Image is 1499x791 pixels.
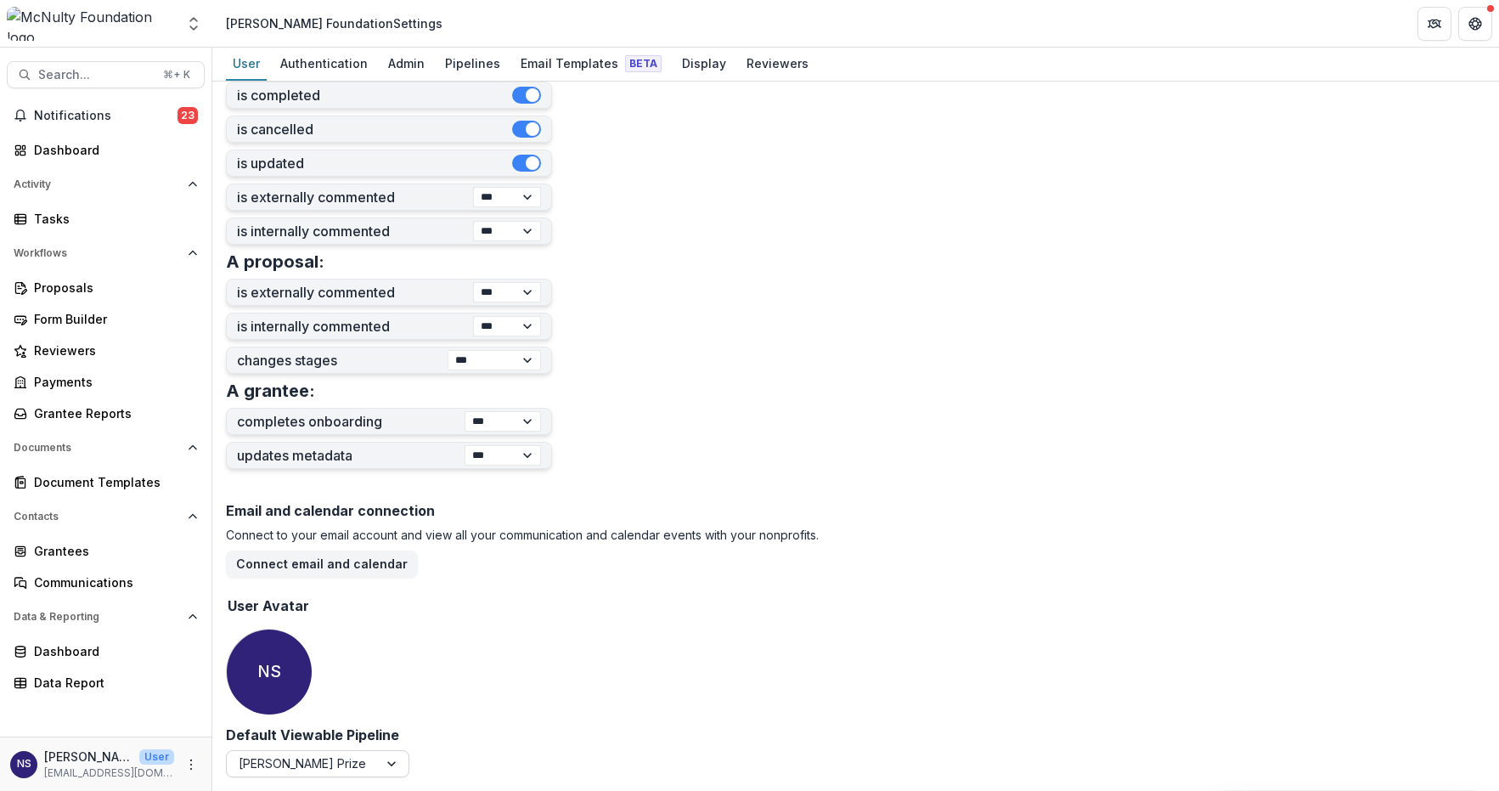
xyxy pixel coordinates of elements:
[7,568,205,596] a: Communications
[181,754,201,775] button: More
[34,210,191,228] div: Tasks
[14,178,181,190] span: Activity
[182,7,206,41] button: Open entity switcher
[226,48,267,81] a: User
[675,48,733,81] a: Display
[226,503,1485,519] h2: Email and calendar connection
[7,637,205,665] a: Dashboard
[34,473,191,491] div: Document Templates
[625,55,662,72] span: Beta
[237,88,512,104] label: is completed
[34,310,191,328] div: Form Builder
[7,205,205,233] a: Tasks
[178,107,198,124] span: 23
[237,353,448,369] label: changes stages
[7,171,205,198] button: Open Activity
[514,48,668,81] a: Email Templates Beta
[7,434,205,461] button: Open Documents
[160,65,194,84] div: ⌘ + K
[237,223,473,240] label: is internally commented
[34,642,191,660] div: Dashboard
[34,373,191,391] div: Payments
[7,399,205,427] a: Grantee Reports
[1417,7,1451,41] button: Partners
[7,603,205,630] button: Open Data & Reporting
[7,336,205,364] a: Reviewers
[139,749,174,765] p: User
[219,11,449,36] nav: breadcrumb
[7,274,205,302] a: Proposals
[7,468,205,496] a: Document Templates
[226,51,267,76] div: User
[7,305,205,333] a: Form Builder
[17,759,31,770] div: Nina Sawhney
[226,14,442,32] div: [PERSON_NAME] Foundation Settings
[34,279,191,297] div: Proposals
[7,240,205,267] button: Open Workflows
[1458,7,1492,41] button: Get Help
[34,674,191,692] div: Data Report
[7,136,205,164] a: Dashboard
[273,51,375,76] div: Authentication
[7,7,175,41] img: McNulty Foundation logo
[237,448,465,464] label: updates metadata
[7,503,205,530] button: Open Contacts
[381,51,431,76] div: Admin
[7,669,205,697] a: Data Report
[237,121,512,138] label: is cancelled
[7,368,205,396] a: Payments
[44,766,174,781] p: [EMAIL_ADDRESS][DOMAIN_NAME]
[237,414,465,430] label: completes onboarding
[7,537,205,565] a: Grantees
[514,51,668,76] div: Email Templates
[34,573,191,591] div: Communications
[740,48,815,81] a: Reviewers
[34,542,191,560] div: Grantees
[228,598,309,614] h2: User Avatar
[14,611,181,623] span: Data & Reporting
[740,51,815,76] div: Reviewers
[14,247,181,259] span: Workflows
[226,381,315,401] h3: A grantee:
[675,51,733,76] div: Display
[381,48,431,81] a: Admin
[226,526,1485,544] p: Connect to your email account and view all your communication and calendar events with your nonpr...
[226,551,418,578] button: Connect email and calendar
[7,102,205,129] button: Notifications23
[38,68,153,82] span: Search...
[34,141,191,159] div: Dashboard
[438,48,507,81] a: Pipelines
[273,48,375,81] a: Authentication
[7,61,205,88] button: Search...
[34,109,178,123] span: Notifications
[226,727,399,743] h2: Default Viewable Pipeline
[14,442,181,454] span: Documents
[237,285,473,301] label: is externally commented
[44,748,132,766] p: [PERSON_NAME]
[237,155,512,172] label: is updated
[257,664,281,680] div: Nina Sawhney
[237,189,473,206] label: is externally commented
[226,251,324,272] h3: A proposal:
[34,342,191,359] div: Reviewers
[438,51,507,76] div: Pipelines
[237,319,473,335] label: is internally commented
[34,404,191,422] div: Grantee Reports
[14,511,181,523] span: Contacts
